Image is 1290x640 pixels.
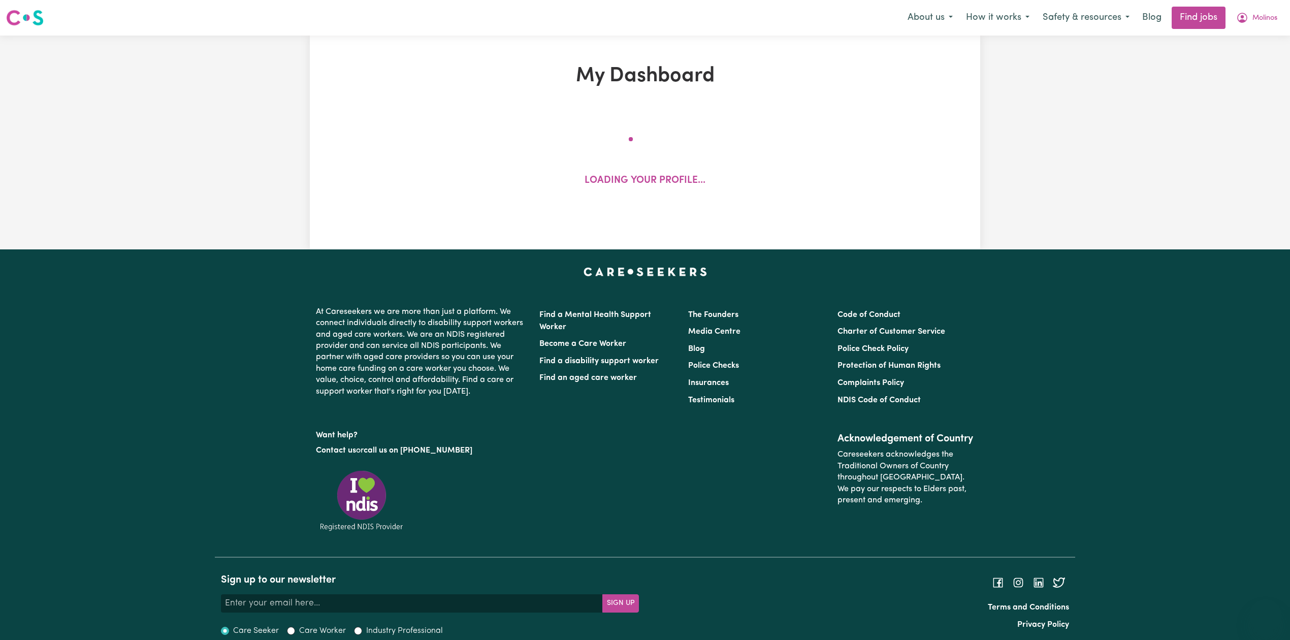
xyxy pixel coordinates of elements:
[837,379,904,387] a: Complaints Policy
[959,7,1036,28] button: How it works
[539,374,637,382] a: Find an aged care worker
[316,426,527,441] p: Want help?
[688,396,734,404] a: Testimonials
[584,268,707,276] a: Careseekers home page
[585,174,705,188] p: Loading your profile...
[364,446,472,455] a: call us on [PHONE_NUMBER]
[837,362,941,370] a: Protection of Human Rights
[988,603,1069,612] a: Terms and Conditions
[688,379,729,387] a: Insurances
[1252,13,1277,24] span: Molinos
[1249,599,1282,632] iframe: Button to launch messaging window
[837,396,921,404] a: NDIS Code of Conduct
[837,433,974,445] h2: Acknowledgement of Country
[1033,579,1045,587] a: Follow Careseekers on LinkedIn
[837,311,900,319] a: Code of Conduct
[316,446,356,455] a: Contact us
[837,345,909,353] a: Police Check Policy
[992,579,1004,587] a: Follow Careseekers on Facebook
[316,469,407,532] img: Registered NDIS provider
[837,445,974,510] p: Careseekers acknowledges the Traditional Owners of Country throughout [GEOGRAPHIC_DATA]. We pay o...
[1053,579,1065,587] a: Follow Careseekers on Twitter
[1017,621,1069,629] a: Privacy Policy
[428,64,862,88] h1: My Dashboard
[233,625,279,637] label: Care Seeker
[837,328,945,336] a: Charter of Customer Service
[901,7,959,28] button: About us
[539,311,651,331] a: Find a Mental Health Support Worker
[221,594,603,613] input: Enter your email here...
[539,340,626,348] a: Become a Care Worker
[1012,579,1024,587] a: Follow Careseekers on Instagram
[539,357,659,365] a: Find a disability support worker
[1136,7,1168,29] a: Blog
[688,345,705,353] a: Blog
[6,6,44,29] a: Careseekers logo
[221,574,639,586] h2: Sign up to our newsletter
[366,625,443,637] label: Industry Professional
[316,302,527,401] p: At Careseekers we are more than just a platform. We connect individuals directly to disability su...
[1172,7,1225,29] a: Find jobs
[602,594,639,613] button: Subscribe
[688,328,740,336] a: Media Centre
[688,311,738,319] a: The Founders
[6,9,44,27] img: Careseekers logo
[1230,7,1284,28] button: My Account
[299,625,346,637] label: Care Worker
[1036,7,1136,28] button: Safety & resources
[316,441,527,460] p: or
[688,362,739,370] a: Police Checks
